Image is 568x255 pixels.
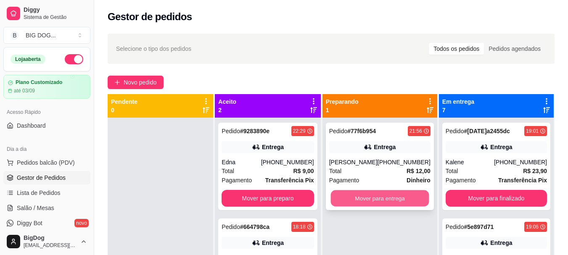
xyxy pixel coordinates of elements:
[526,223,539,230] div: 19:06
[222,176,252,185] span: Pagamento
[484,43,545,55] div: Pedidos agendados
[14,87,35,94] article: até 03/09
[374,143,396,151] div: Entrega
[498,177,547,184] strong: Transferência Pix
[407,168,431,174] strong: R$ 12,00
[490,239,512,247] div: Entrega
[326,97,359,106] p: Preparando
[464,223,494,230] strong: # 5e897d71
[17,158,75,167] span: Pedidos balcão (PDV)
[261,158,314,166] div: [PHONE_NUMBER]
[17,219,42,227] span: Diggy Bot
[329,128,348,134] span: Pedido
[464,128,510,134] strong: # [DATE]a2455dc
[240,128,269,134] strong: # 9283890e
[3,186,90,200] a: Lista de Pedidos
[262,143,284,151] div: Entrega
[3,142,90,156] div: Dia a dia
[3,3,90,24] a: DiggySistema de Gestão
[108,10,192,24] h2: Gestor de pedidos
[111,106,137,114] p: 0
[11,31,19,39] span: B
[24,14,87,21] span: Sistema de Gestão
[442,106,474,114] p: 7
[378,158,431,166] div: [PHONE_NUMBER]
[3,75,90,99] a: Plano Customizadoaté 03/09
[347,128,376,134] strong: # 77f6b954
[523,168,547,174] strong: R$ 23,90
[3,201,90,215] a: Salão / Mesas
[108,76,164,89] button: Novo pedido
[222,158,261,166] div: Edna
[446,128,464,134] span: Pedido
[17,174,66,182] span: Gestor de Pedidos
[293,168,314,174] strong: R$ 9,00
[490,143,512,151] div: Entrega
[24,242,77,249] span: [EMAIL_ADDRESS][DOMAIN_NAME]
[407,177,431,184] strong: Dinheiro
[222,166,234,176] span: Total
[265,177,314,184] strong: Transferência Pix
[446,158,494,166] div: Kalene
[240,223,269,230] strong: # 664798ca
[3,105,90,119] div: Acesso Rápido
[442,97,474,106] p: Em entrega
[3,27,90,44] button: Select a team
[330,190,429,207] button: Mover para entrega
[3,119,90,132] a: Dashboard
[222,190,314,207] button: Mover para preparo
[24,234,77,242] span: BigDog
[446,166,458,176] span: Total
[329,158,378,166] div: [PERSON_NAME]
[329,176,359,185] span: Pagamento
[293,223,306,230] div: 18:18
[124,78,157,87] span: Novo pedido
[65,54,83,64] button: Alterar Status
[409,128,422,134] div: 21:56
[293,128,306,134] div: 22:29
[262,239,284,247] div: Entrega
[3,171,90,184] a: Gestor de Pedidos
[3,156,90,169] button: Pedidos balcão (PDV)
[494,158,547,166] div: [PHONE_NUMBER]
[218,106,236,114] p: 2
[3,216,90,230] a: Diggy Botnovo
[111,97,137,106] p: Pendente
[326,106,359,114] p: 1
[329,166,342,176] span: Total
[3,231,90,252] button: BigDog[EMAIL_ADDRESS][DOMAIN_NAME]
[429,43,484,55] div: Todos os pedidos
[446,176,476,185] span: Pagamento
[222,223,240,230] span: Pedido
[26,31,56,39] div: BIG DOG ...
[116,44,191,53] span: Selecione o tipo dos pedidos
[17,204,54,212] span: Salão / Mesas
[218,97,236,106] p: Aceito
[17,189,61,197] span: Lista de Pedidos
[446,190,547,207] button: Mover para finalizado
[17,121,46,130] span: Dashboard
[16,79,62,86] article: Plano Customizado
[11,55,45,64] div: Loja aberta
[24,6,87,14] span: Diggy
[114,79,120,85] span: plus
[526,128,539,134] div: 19:01
[222,128,240,134] span: Pedido
[446,223,464,230] span: Pedido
